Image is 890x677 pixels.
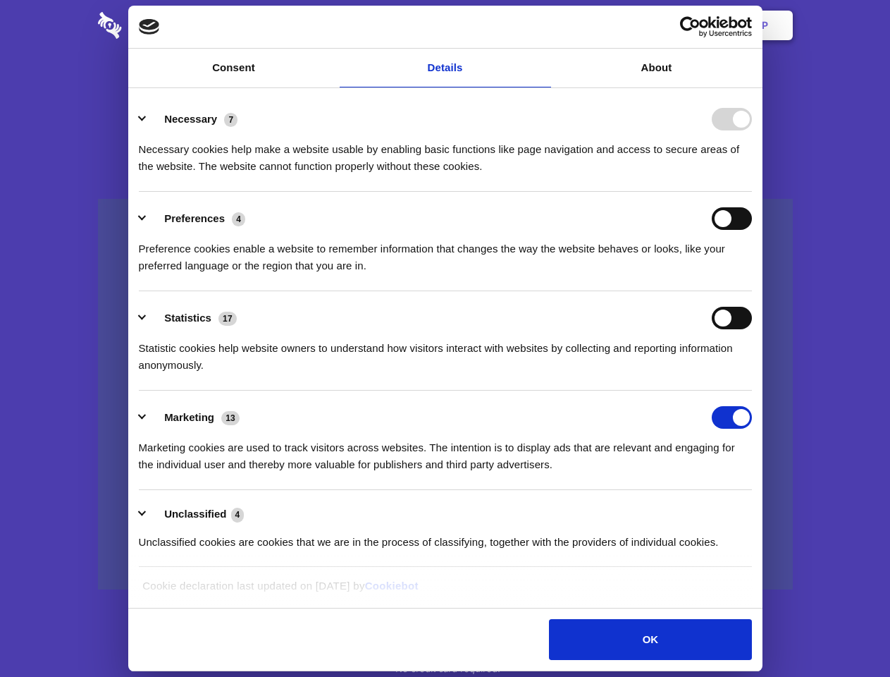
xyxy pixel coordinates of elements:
label: Necessary [164,113,217,125]
span: 4 [231,508,245,522]
a: Wistia video thumbnail [98,199,793,590]
span: 13 [221,411,240,425]
span: 17 [218,312,237,326]
button: Necessary (7) [139,108,247,130]
label: Statistics [164,312,211,324]
img: logo-wordmark-white-trans-d4663122ce5f474addd5e946df7df03e33cb6a1c49d2221995e7729f52c070b2.svg [98,12,218,39]
button: Unclassified (4) [139,506,253,523]
button: Statistics (17) [139,307,246,329]
a: Consent [128,49,340,87]
a: Cookiebot [365,580,419,592]
div: Necessary cookies help make a website usable by enabling basic functions like page navigation and... [139,130,752,175]
div: Marketing cookies are used to track visitors across websites. The intention is to display ads tha... [139,429,752,473]
button: Preferences (4) [139,207,254,230]
a: Pricing [414,4,475,47]
label: Preferences [164,212,225,224]
div: Preference cookies enable a website to remember information that changes the way the website beha... [139,230,752,274]
span: 4 [232,212,245,226]
button: Marketing (13) [139,406,249,429]
h1: Eliminate Slack Data Loss. [98,63,793,114]
a: Usercentrics Cookiebot - opens in a new window [629,16,752,37]
div: Cookie declaration last updated on [DATE] by [132,578,758,605]
a: About [551,49,762,87]
img: logo [139,19,160,35]
iframe: Drift Widget Chat Controller [820,606,873,660]
span: 7 [224,113,237,127]
div: Statistic cookies help website owners to understand how visitors interact with websites by collec... [139,329,752,374]
h4: Auto-redaction of sensitive data, encrypted data sharing and self-destructing private chats. Shar... [98,128,793,175]
label: Marketing [164,411,214,423]
a: Details [340,49,551,87]
button: OK [549,619,751,660]
div: Unclassified cookies are cookies that we are in the process of classifying, together with the pro... [139,523,752,551]
a: Contact [571,4,636,47]
a: Login [639,4,700,47]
